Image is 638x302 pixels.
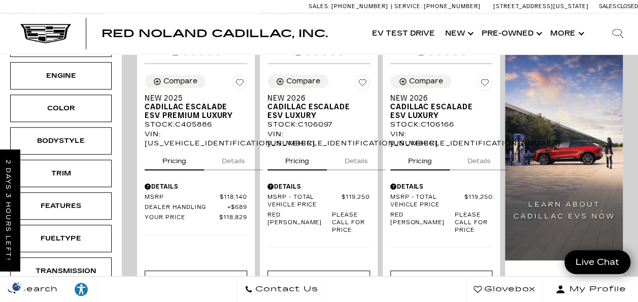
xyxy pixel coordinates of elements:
span: Dealer Handling [145,204,227,212]
div: Explore your accessibility options [66,282,96,297]
span: MSRP - Total Vehicle Price [390,194,464,209]
button: Save Vehicle [355,75,370,94]
button: pricing tab [267,148,327,170]
div: ColorColor [10,95,112,122]
span: Contact Us [253,282,318,296]
span: [PHONE_NUMBER] [424,3,481,10]
a: Red Noland Cadillac, Inc. [102,28,328,39]
div: Engine [36,70,86,81]
button: Compare Vehicle [267,75,328,88]
span: Cadillac Escalade ESV Luxury [267,103,362,120]
div: Compare [409,77,443,86]
span: $689 [227,204,247,212]
div: Start Your Deal [390,270,493,298]
section: Click to Open Cookie Consent Modal [5,281,28,292]
span: My Profile [565,282,626,296]
a: MSRP - Total Vehicle Price $119,250 [390,194,493,209]
span: Sales: [599,3,617,10]
span: Please call for price [332,212,370,234]
div: Pricing Details - New 2026 Cadillac Escalade ESV Luxury [390,182,493,191]
button: pricing tab [390,148,450,170]
div: Bodystyle [36,135,86,146]
a: MSRP - Total Vehicle Price $119,250 [267,194,370,209]
span: Red [PERSON_NAME] [390,212,455,234]
a: Explore your accessibility options [66,277,97,302]
span: MSRP [145,194,220,201]
div: Start Your Deal [267,270,370,298]
button: Compare Vehicle [390,75,451,88]
span: $119,250 [464,194,493,209]
button: More [545,13,587,54]
span: Closed [617,3,638,10]
a: Your Price $118,829 [145,214,247,222]
div: Trim [36,168,86,179]
span: Red Noland Cadillac, Inc. [102,27,328,40]
button: Save Vehicle [232,75,247,94]
span: Sales: [309,3,330,10]
div: Pricing Details - New 2026 Cadillac Escalade ESV Luxury [267,182,370,191]
div: FueltypeFueltype [10,225,112,252]
div: Color [36,103,86,114]
div: Start Your Deal [145,270,247,298]
span: $119,250 [342,194,370,209]
div: Stock : C106097 [267,120,370,129]
div: TransmissionTransmission [10,257,112,285]
button: Save Vehicle [477,75,492,94]
span: Cadillac Escalade ESV Premium Luxury [145,103,240,120]
div: Pricing Details - New 2025 Cadillac Escalade ESV Premium Luxury [145,182,247,191]
a: EV Test Drive [367,13,440,54]
span: MSRP - Total Vehicle Price [267,194,342,209]
span: $118,140 [220,194,247,201]
span: Glovebox [482,282,535,296]
a: MSRP $118,140 [145,194,247,201]
a: [STREET_ADDRESS][US_STATE] [493,3,589,10]
div: VIN: [US_VEHICLE_IDENTIFICATION_NUMBER] [145,130,247,148]
div: Compare [286,77,320,86]
img: Cadillac Dark Logo with Cadillac White Text [20,24,71,43]
a: Pre-Owned [477,13,545,54]
button: details tab [204,148,263,170]
span: [PHONE_NUMBER] [331,3,388,10]
a: Red [PERSON_NAME] Please call for price [390,212,493,234]
button: pricing tab [145,148,204,170]
div: Features [36,200,86,212]
button: Open user profile menu [544,277,638,302]
span: New 2025 [145,94,240,103]
img: Opt-Out Icon [5,281,28,292]
a: Dealer Handling $689 [145,204,247,212]
span: Search [16,282,58,296]
div: Compare [163,77,197,86]
a: New [440,13,477,54]
a: New 2025Cadillac Escalade ESV Premium Luxury [145,94,247,120]
a: Sales: [PHONE_NUMBER] [309,4,391,9]
button: details tab [450,148,509,170]
a: Red [PERSON_NAME] Please call for price [267,212,370,234]
a: New 2026Cadillac Escalade ESV Luxury [267,94,370,120]
a: New 2026Cadillac Escalade ESV Luxury [390,94,493,120]
span: Live Chat [570,256,624,268]
span: New 2026 [267,94,362,103]
span: Your Price [145,214,219,222]
div: VIN: [US_VEHICLE_IDENTIFICATION_NUMBER] [390,130,493,148]
div: Fueltype [36,233,86,244]
div: Stock : C405886 [145,120,247,129]
button: Compare Vehicle [145,75,206,88]
div: BodystyleBodystyle [10,127,112,155]
div: TrimTrim [10,160,112,187]
a: Service: [PHONE_NUMBER] [391,4,483,9]
button: details tab [327,148,386,170]
span: Red [PERSON_NAME] [267,212,332,234]
a: Contact Us [237,277,326,302]
div: EngineEngine [10,62,112,89]
span: New 2026 [390,94,485,103]
div: Stock : C106166 [390,120,493,129]
a: Glovebox [465,277,544,302]
span: $118,829 [219,214,247,222]
div: Transmission [36,265,86,277]
span: Please call for price [455,212,492,234]
span: Service: [394,3,422,10]
div: FeaturesFeatures [10,192,112,220]
a: Live Chat [564,250,630,274]
div: VIN: [US_VEHICLE_IDENTIFICATION_NUMBER] [267,130,370,148]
